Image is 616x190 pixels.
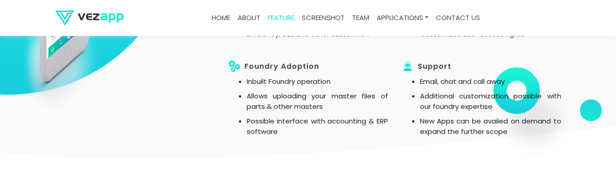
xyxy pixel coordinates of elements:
[247,77,388,87] li: Inbuilt Foundry operation
[234,9,264,27] a: about
[247,91,388,112] li: Allows uploading your master files of parts & other masters
[402,60,414,72] img: icon
[420,116,561,137] li: New Apps can be availed on demand to expand the further scope
[55,10,124,26] img: logo
[432,9,484,27] a: contact us
[420,91,561,112] li: Additional customization possible with our foundry expertise
[228,60,240,72] img: icon
[208,9,234,27] a: Home
[402,60,561,73] h3: support
[264,9,298,27] a: feature
[228,60,388,73] h3: Foundry Adoption
[420,77,561,87] li: Email, chat and call away
[373,9,432,27] a: Applications
[348,9,373,27] a: team
[247,116,388,137] li: Possible interface with accounting & ERP software
[298,9,348,27] a: screenshot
